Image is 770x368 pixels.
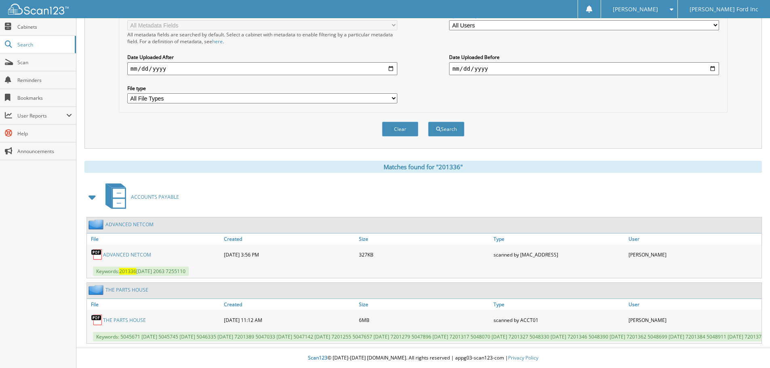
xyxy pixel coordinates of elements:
div: scanned by [MAC_ADDRESS] [492,246,627,263]
span: Search [17,41,71,48]
img: folder2.png [89,285,105,295]
span: [PERSON_NAME] Ford Inc [690,7,758,12]
div: [PERSON_NAME] [627,246,762,263]
div: [DATE] 3:56 PM [222,246,357,263]
div: All metadata fields are searched by default. Select a cabinet with metadata to enable filtering b... [127,31,397,45]
div: [PERSON_NAME] [627,312,762,328]
input: end [449,62,719,75]
a: Created [222,233,357,244]
a: Size [357,233,492,244]
a: here [212,38,223,45]
a: Created [222,299,357,310]
span: User Reports [17,112,66,119]
img: PDF.png [91,248,103,261]
button: Search [428,122,464,137]
a: Size [357,299,492,310]
a: ACCOUNTS PAYABLE [101,181,179,213]
label: File type [127,85,397,92]
span: Help [17,130,72,137]
img: scan123-logo-white.svg [8,4,69,15]
span: Keywords: [DATE] 2063 7255110 [93,267,189,276]
span: ACCOUNTS PAYABLE [131,193,179,200]
div: 327KB [357,246,492,263]
span: Bookmarks [17,95,72,101]
a: ADVANCED NETCOM [103,251,151,258]
a: User [627,233,762,244]
a: Privacy Policy [508,354,538,361]
label: Date Uploaded Before [449,54,719,61]
span: Reminders [17,77,72,84]
span: Scan [17,59,72,66]
a: File [87,299,222,310]
div: [DATE] 11:12 AM [222,312,357,328]
div: scanned by ACCT01 [492,312,627,328]
img: folder2.png [89,219,105,229]
a: File [87,233,222,244]
span: 201336 [119,268,136,275]
input: start [127,62,397,75]
a: User [627,299,762,310]
div: 6MB [357,312,492,328]
a: Type [492,299,627,310]
img: PDF.png [91,314,103,326]
label: Date Uploaded After [127,54,397,61]
div: Matches found for "201336" [84,161,762,173]
span: Scan123 [308,354,327,361]
iframe: Chat Widget [730,329,770,368]
span: Cabinets [17,23,72,30]
span: Announcements [17,148,72,155]
a: THE PARTS HOUSE [103,317,146,324]
button: Clear [382,122,418,137]
div: © [DATE]-[DATE] [DOMAIN_NAME]. All rights reserved | appg03-scan123-com | [76,348,770,368]
a: Type [492,233,627,244]
span: [PERSON_NAME] [613,7,658,12]
a: THE PARTS HOUSE [105,286,148,293]
a: ADVANCED NETCOM [105,221,154,228]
